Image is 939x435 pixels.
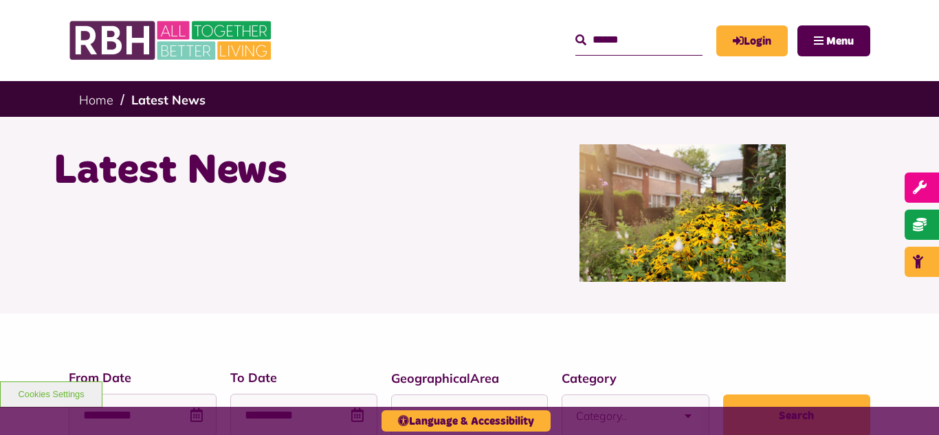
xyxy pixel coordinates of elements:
span: Menu [826,36,854,47]
a: MyRBH [716,25,788,56]
a: Home [79,92,113,108]
h1: Latest News [54,144,459,198]
button: Navigation [797,25,870,56]
label: To Date [230,368,378,387]
iframe: Netcall Web Assistant for live chat [877,373,939,435]
button: Language & Accessibility [382,410,551,432]
a: Latest News [131,92,206,108]
label: Category [562,369,709,388]
img: RBH [69,14,275,67]
img: SAZ MEDIA RBH HOUSING4 [579,144,786,282]
label: GeographicalArea [391,369,548,388]
label: From Date [69,368,217,387]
